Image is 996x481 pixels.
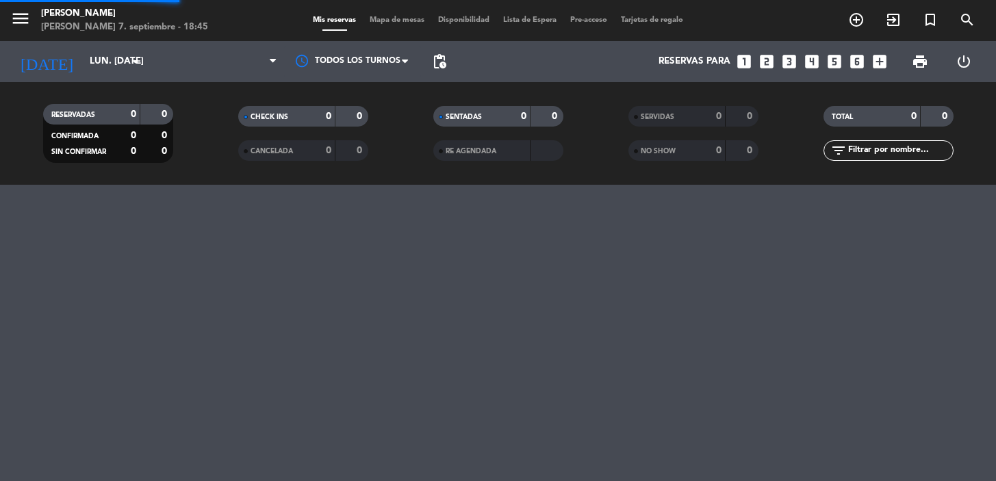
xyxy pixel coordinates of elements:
[51,133,99,140] span: CONFIRMADA
[659,56,730,67] span: Reservas para
[942,41,986,82] div: LOG OUT
[758,53,776,70] i: looks_two
[885,12,902,28] i: exit_to_app
[51,112,95,118] span: RESERVADAS
[922,12,938,28] i: turned_in_not
[912,53,928,70] span: print
[830,142,847,159] i: filter_list
[357,112,365,121] strong: 0
[735,53,753,70] i: looks_one
[446,114,482,120] span: SENTADAS
[552,112,560,121] strong: 0
[780,53,798,70] i: looks_3
[848,12,865,28] i: add_circle_outline
[496,16,563,24] span: Lista de Espera
[563,16,614,24] span: Pre-acceso
[956,53,972,70] i: power_settings_new
[614,16,690,24] span: Tarjetas de regalo
[10,47,83,77] i: [DATE]
[871,53,889,70] i: add_box
[306,16,363,24] span: Mis reservas
[747,112,755,121] strong: 0
[832,114,853,120] span: TOTAL
[251,148,293,155] span: CANCELADA
[357,146,365,155] strong: 0
[131,146,136,156] strong: 0
[641,148,676,155] span: NO SHOW
[747,146,755,155] strong: 0
[131,131,136,140] strong: 0
[326,146,331,155] strong: 0
[716,146,722,155] strong: 0
[446,148,496,155] span: RE AGENDADA
[10,8,31,34] button: menu
[641,114,674,120] span: SERVIDAS
[162,109,170,119] strong: 0
[127,53,144,70] i: arrow_drop_down
[521,112,526,121] strong: 0
[848,53,866,70] i: looks_6
[131,109,136,119] strong: 0
[41,21,208,34] div: [PERSON_NAME] 7. septiembre - 18:45
[363,16,431,24] span: Mapa de mesas
[251,114,288,120] span: CHECK INS
[959,12,975,28] i: search
[10,8,31,29] i: menu
[41,7,208,21] div: [PERSON_NAME]
[847,143,953,158] input: Filtrar por nombre...
[326,112,331,121] strong: 0
[826,53,843,70] i: looks_5
[942,112,950,121] strong: 0
[716,112,722,121] strong: 0
[162,146,170,156] strong: 0
[162,131,170,140] strong: 0
[911,112,917,121] strong: 0
[51,148,106,155] span: SIN CONFIRMAR
[431,16,496,24] span: Disponibilidad
[431,53,448,70] span: pending_actions
[803,53,821,70] i: looks_4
